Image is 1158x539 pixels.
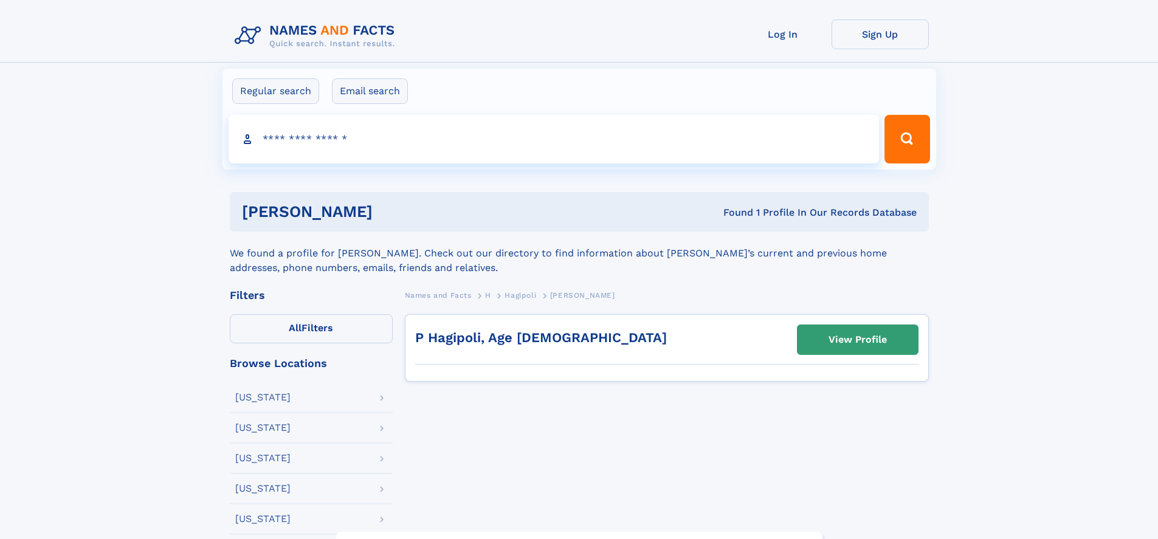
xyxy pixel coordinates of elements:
div: Found 1 Profile In Our Records Database [548,206,917,219]
div: [US_STATE] [235,393,291,402]
h1: [PERSON_NAME] [242,204,548,219]
a: Log In [734,19,832,49]
a: View Profile [798,325,918,354]
div: [US_STATE] [235,514,291,524]
label: Email search [332,78,408,104]
div: [US_STATE] [235,484,291,493]
a: H [485,287,491,303]
a: Names and Facts [405,287,472,303]
input: search input [229,115,880,163]
span: Hagipoli [505,291,536,300]
a: P Hagipoli, Age [DEMOGRAPHIC_DATA] [415,330,667,345]
div: [US_STATE] [235,453,291,463]
div: Browse Locations [230,358,393,369]
span: H [485,291,491,300]
a: Hagipoli [505,287,536,303]
span: All [289,322,302,334]
span: [PERSON_NAME] [550,291,615,300]
div: View Profile [829,326,887,354]
div: We found a profile for [PERSON_NAME]. Check out our directory to find information about [PERSON_N... [230,232,929,275]
label: Regular search [232,78,319,104]
div: [US_STATE] [235,423,291,433]
img: Logo Names and Facts [230,19,405,52]
button: Search Button [884,115,929,163]
div: Filters [230,290,393,301]
a: Sign Up [832,19,929,49]
label: Filters [230,314,393,343]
